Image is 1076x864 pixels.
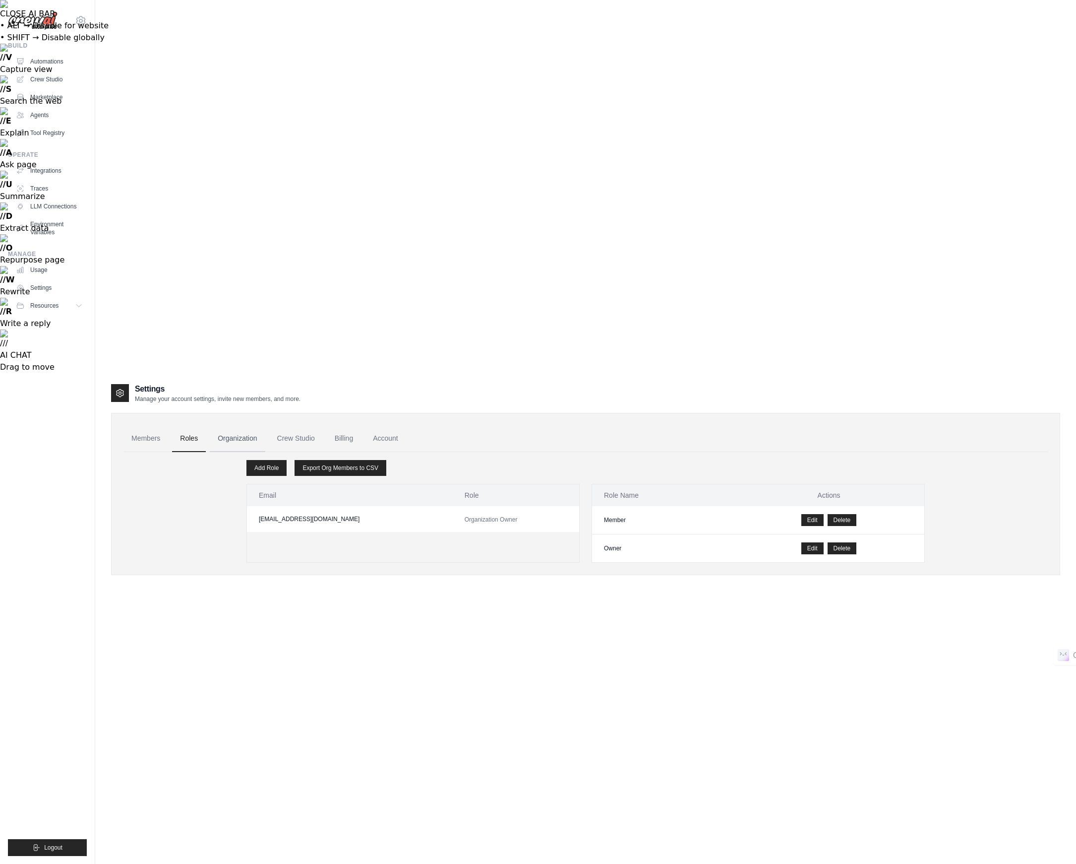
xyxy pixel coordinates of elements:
a: Edit [801,514,824,526]
span: Logout [44,844,62,852]
a: Add Role [246,460,287,476]
a: Edit [801,542,824,554]
th: Role [453,484,579,506]
a: Crew Studio [269,425,323,452]
button: Delete [828,542,857,554]
th: Role Name [592,484,733,506]
a: Export Org Members to CSV [295,460,386,476]
a: Roles [172,425,206,452]
th: Email [247,484,453,506]
span: Organization Owner [465,516,518,523]
th: Actions [733,484,924,506]
a: Billing [327,425,361,452]
a: Account [365,425,406,452]
td: Member [592,506,733,534]
button: Logout [8,839,87,856]
td: [EMAIL_ADDRESS][DOMAIN_NAME] [247,506,453,532]
td: Owner [592,534,733,563]
a: Organization [210,425,265,452]
a: Members [123,425,168,452]
p: Manage your account settings, invite new members, and more. [135,395,300,403]
h2: Settings [135,383,300,395]
button: Delete [828,514,857,526]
